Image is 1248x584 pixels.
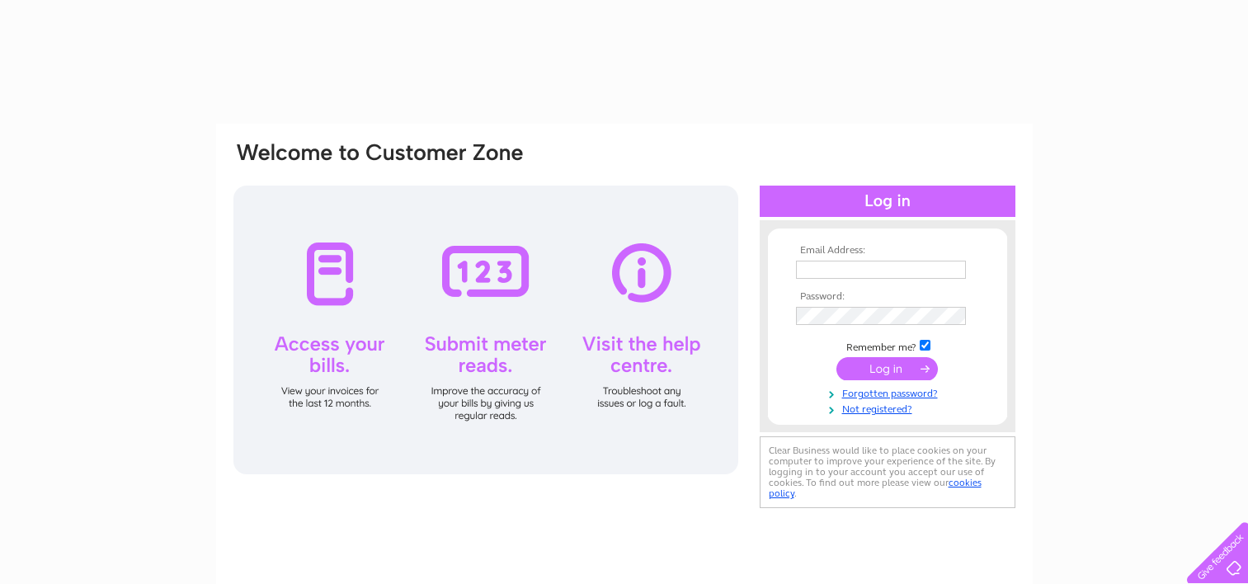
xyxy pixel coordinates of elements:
[796,384,983,400] a: Forgotten password?
[792,245,983,257] th: Email Address:
[792,337,983,354] td: Remember me?
[836,357,938,380] input: Submit
[769,477,982,499] a: cookies policy
[796,400,983,416] a: Not registered?
[792,291,983,303] th: Password:
[760,436,1015,508] div: Clear Business would like to place cookies on your computer to improve your experience of the sit...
